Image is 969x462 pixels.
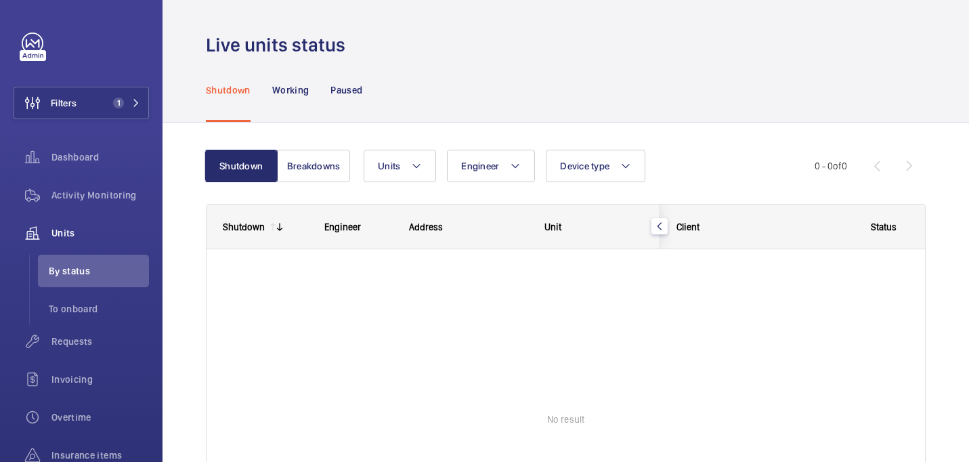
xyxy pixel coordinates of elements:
[51,150,149,164] span: Dashboard
[409,222,443,232] span: Address
[364,150,436,182] button: Units
[833,161,842,171] span: of
[206,83,251,97] p: Shutdown
[223,222,265,232] div: Shutdown
[49,302,149,316] span: To onboard
[815,161,847,171] span: 0 - 0 0
[51,335,149,348] span: Requests
[51,448,149,462] span: Insurance items
[871,222,897,232] span: Status
[51,411,149,424] span: Overtime
[546,150,645,182] button: Device type
[277,150,350,182] button: Breakdowns
[272,83,309,97] p: Working
[51,226,149,240] span: Units
[676,222,699,232] span: Client
[49,264,149,278] span: By status
[206,33,353,58] h1: Live units status
[113,98,124,108] span: 1
[544,222,644,232] div: Unit
[330,83,362,97] p: Paused
[51,188,149,202] span: Activity Monitoring
[51,373,149,386] span: Invoicing
[461,161,499,171] span: Engineer
[14,87,149,119] button: Filters1
[560,161,609,171] span: Device type
[324,222,361,232] span: Engineer
[51,96,77,110] span: Filters
[378,161,400,171] span: Units
[447,150,535,182] button: Engineer
[204,150,278,182] button: Shutdown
